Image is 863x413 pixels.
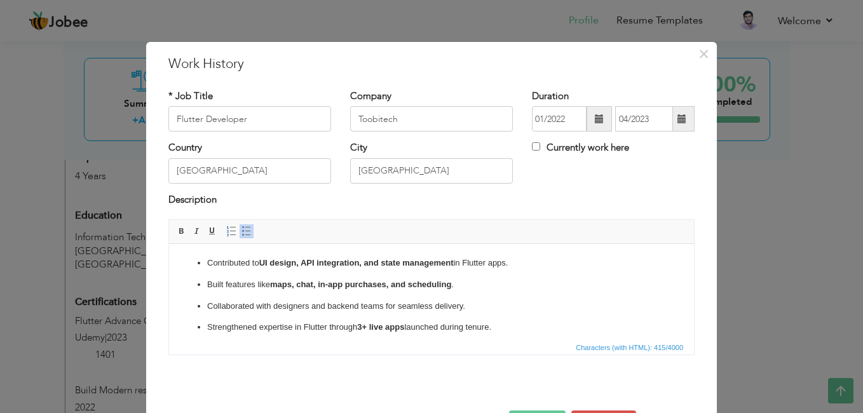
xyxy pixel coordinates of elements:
[169,244,694,339] iframe: Rich Text Editor, workEditor
[532,142,540,151] input: Currently work here
[168,193,217,207] label: Description
[532,106,587,132] input: From
[573,342,686,353] span: Characters (with HTML): 415/4000
[190,224,204,238] a: Italic
[350,141,367,154] label: City
[168,90,213,103] label: * Job Title
[205,224,219,238] a: Underline
[168,55,695,74] h3: Work History
[693,44,714,64] button: Close
[224,224,238,238] a: Insert/Remove Numbered List
[573,342,687,353] div: Statistics
[240,224,254,238] a: Insert/Remove Bulleted List
[168,141,202,154] label: Country
[532,141,629,154] label: Currently work here
[532,90,569,103] label: Duration
[698,43,709,65] span: ×
[175,224,189,238] a: Bold
[615,106,673,132] input: Present
[350,90,391,103] label: Company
